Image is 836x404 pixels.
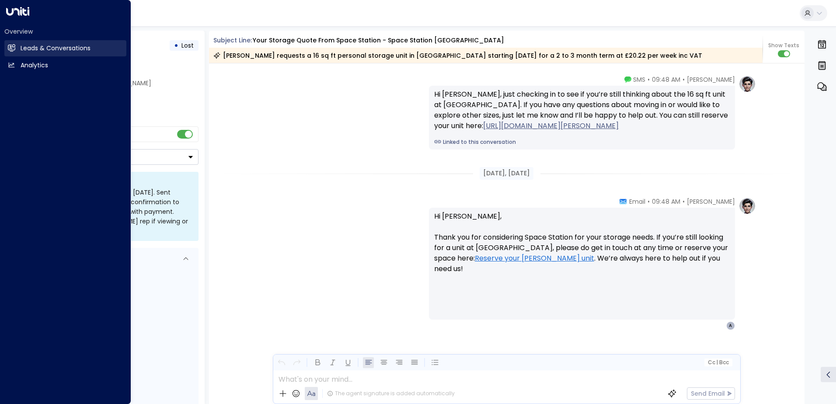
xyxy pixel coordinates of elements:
[174,38,178,53] div: •
[4,40,126,56] a: Leads & Conversations
[726,321,735,330] div: A
[483,121,619,131] a: [URL][DOMAIN_NAME][PERSON_NAME]
[687,197,735,206] span: [PERSON_NAME]
[480,167,533,180] div: [DATE], [DATE]
[633,75,645,84] span: SMS
[652,75,680,84] span: 09:48 AM
[652,197,680,206] span: 09:48 AM
[434,89,730,131] div: Hi [PERSON_NAME], just checking in to see if you’re still thinking about the 16 sq ft unit at [GE...
[683,75,685,84] span: •
[475,253,594,264] a: Reserve your [PERSON_NAME] unit
[4,27,126,36] h2: Overview
[648,75,650,84] span: •
[291,357,302,368] button: Redo
[687,75,735,84] span: [PERSON_NAME]
[253,36,504,45] div: Your storage quote from Space Station - Space Station [GEOGRAPHIC_DATA]
[181,41,194,50] span: Lost
[716,359,718,366] span: |
[738,75,756,93] img: profile-logo.png
[648,197,650,206] span: •
[434,138,730,146] a: Linked to this conversation
[704,359,732,367] button: Cc|Bcc
[4,57,126,73] a: Analytics
[683,197,685,206] span: •
[738,197,756,215] img: profile-logo.png
[213,36,252,45] span: Subject Line:
[213,51,702,60] div: [PERSON_NAME] requests a 16 sq ft personal storage unit in [GEOGRAPHIC_DATA] starting [DATE] for ...
[629,197,645,206] span: Email
[434,211,730,285] p: Hi [PERSON_NAME], Thank you for considering Space Station for your storage needs. If you’re still...
[21,61,48,70] h2: Analytics
[768,42,799,49] span: Show Texts
[327,390,455,397] div: The agent signature is added automatically
[21,44,91,53] h2: Leads & Conversations
[707,359,728,366] span: Cc Bcc
[276,357,287,368] button: Undo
